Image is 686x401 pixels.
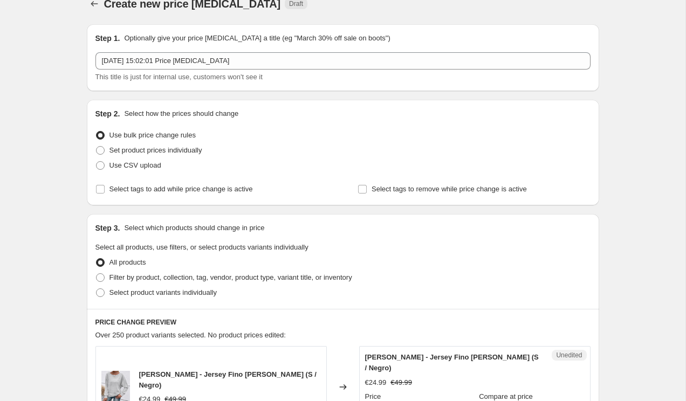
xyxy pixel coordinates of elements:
span: Unedited [556,351,582,359]
span: Use bulk price change rules [109,131,196,139]
input: 30% off holiday sale [95,52,591,70]
span: Filter by product, collection, tag, vendor, product type, variant title, or inventory [109,273,352,281]
span: Select product variants individually [109,288,217,296]
span: Use CSV upload [109,161,161,169]
div: €24.99 [365,377,387,388]
span: [PERSON_NAME] - Jersey Fino [PERSON_NAME] (S / Negro) [139,370,316,389]
span: Select tags to remove while price change is active [372,185,527,193]
span: Over 250 product variants selected. No product prices edited: [95,331,286,339]
p: Optionally give your price [MEDICAL_DATA] a title (eg "March 30% off sale on boots") [124,33,390,44]
span: Compare at price [479,392,533,400]
span: Price [365,392,381,400]
span: [PERSON_NAME] - Jersey Fino [PERSON_NAME] (S / Negro) [365,353,539,372]
h2: Step 1. [95,33,120,44]
strike: €49.99 [390,377,412,388]
h2: Step 3. [95,223,120,233]
span: Select all products, use filters, or select products variants individually [95,243,308,251]
span: This title is just for internal use, customers won't see it [95,73,263,81]
h6: PRICE CHANGE PREVIEW [95,318,591,327]
p: Select how the prices should change [124,108,238,119]
span: Select tags to add while price change is active [109,185,253,193]
span: Set product prices individually [109,146,202,154]
span: All products [109,258,146,266]
h2: Step 2. [95,108,120,119]
p: Select which products should change in price [124,223,264,233]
